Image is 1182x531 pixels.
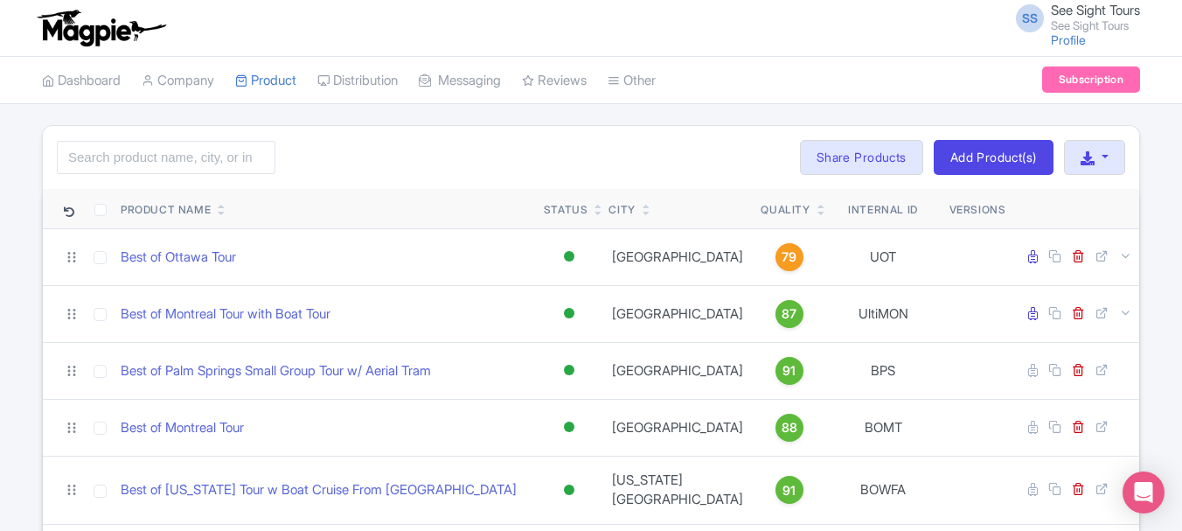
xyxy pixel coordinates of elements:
[1051,32,1086,47] a: Profile
[608,202,635,218] div: City
[560,301,578,326] div: Active
[1016,4,1044,32] span: SS
[782,304,796,324] span: 87
[601,228,754,285] td: [GEOGRAPHIC_DATA]
[121,202,211,218] div: Product Name
[121,418,244,438] a: Best of Montreal Tour
[761,357,817,385] a: 91
[824,456,942,524] td: BOWFA
[560,358,578,383] div: Active
[33,9,169,47] img: logo-ab69f6fb50320c5b225c76a69d11143b.png
[1042,66,1140,93] a: Subscription
[1051,2,1140,18] span: See Sight Tours
[824,189,942,229] th: Internal ID
[942,189,1013,229] th: Versions
[824,342,942,399] td: BPS
[601,456,754,524] td: [US_STATE][GEOGRAPHIC_DATA]
[601,342,754,399] td: [GEOGRAPHIC_DATA]
[782,481,796,500] span: 91
[560,478,578,503] div: Active
[782,361,796,381] span: 91
[317,57,398,105] a: Distribution
[761,300,817,328] a: 87
[1123,472,1165,514] div: Open Intercom Messenger
[782,418,797,437] span: 88
[235,57,296,105] a: Product
[142,57,214,105] a: Company
[560,415,578,440] div: Active
[782,248,796,267] span: 79
[121,480,517,500] a: Best of [US_STATE] Tour w Boat Cruise From [GEOGRAPHIC_DATA]
[121,361,431,381] a: Best of Palm Springs Small Group Tour w/ Aerial Tram
[800,140,923,175] a: Share Products
[824,228,942,285] td: UOT
[1051,20,1140,31] small: See Sight Tours
[42,57,121,105] a: Dashboard
[601,399,754,456] td: [GEOGRAPHIC_DATA]
[761,202,810,218] div: Quality
[57,141,275,174] input: Search product name, city, or interal id
[824,399,942,456] td: BOMT
[761,476,817,504] a: 91
[544,202,588,218] div: Status
[934,140,1053,175] a: Add Product(s)
[419,57,501,105] a: Messaging
[608,57,656,105] a: Other
[761,243,817,271] a: 79
[601,285,754,342] td: [GEOGRAPHIC_DATA]
[522,57,587,105] a: Reviews
[121,304,330,325] a: Best of Montreal Tour with Boat Tour
[121,248,236,268] a: Best of Ottawa Tour
[560,244,578,269] div: Active
[824,285,942,342] td: UltiMON
[761,414,817,442] a: 88
[1005,3,1140,31] a: SS See Sight Tours See Sight Tours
